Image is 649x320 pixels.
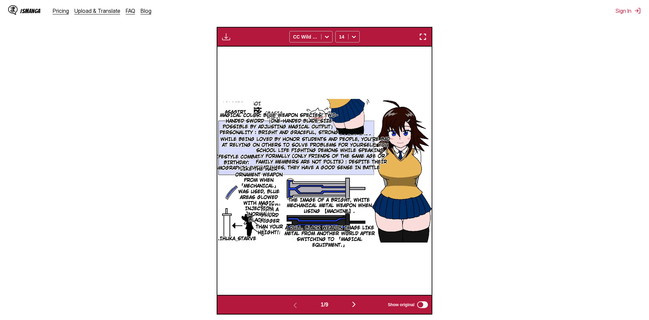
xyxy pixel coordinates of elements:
[417,301,428,308] input: Show original
[8,5,53,16] a: IsManga LogoIsManga
[126,7,135,14] a: FAQ
[419,33,427,41] img: Enter fullscreen
[217,135,393,172] p: While being loved by honor students and people, you're bad at relying on others to solve problems...
[388,302,414,307] span: Show original
[291,301,299,310] img: Previous page
[321,302,328,308] span: 1 / 9
[222,33,230,41] img: Download translated images
[250,100,262,108] p: Aoi
[217,235,258,243] p: .ihuka_starve
[220,100,244,108] p: Asagiri
[8,5,18,15] img: IsManga Logo
[20,8,41,14] div: IsManga
[141,7,151,14] a: Blog
[278,196,381,216] p: The image of a bright, white mechanical metal weapon when using 【Machine】.
[280,224,380,249] p: A dull, black weapon image like metal from another world after switching to 『magical equipment.』
[217,99,432,243] img: Manga Panel
[616,7,641,14] button: Sign In
[233,165,285,224] p: Like the hair ornament weapon from when 『mechanical』 was used, blue areas glowed with magic injec...
[223,108,247,117] p: Asagiri
[338,132,373,147] p: I love this the most.
[53,7,69,14] a: Pricing
[74,7,120,14] a: Upload & Translate
[259,109,288,124] p: (Basic data)
[207,153,266,172] p: Lifestyle Combat Birthday: [DEMOGRAPHIC_DATA]
[217,111,341,148] p: Magical Color: Blue Weapon Species; Two-Handed Sword （One-Handed Blade Size possible by adjusting...
[350,300,358,309] img: Next page
[634,7,641,14] img: Sign out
